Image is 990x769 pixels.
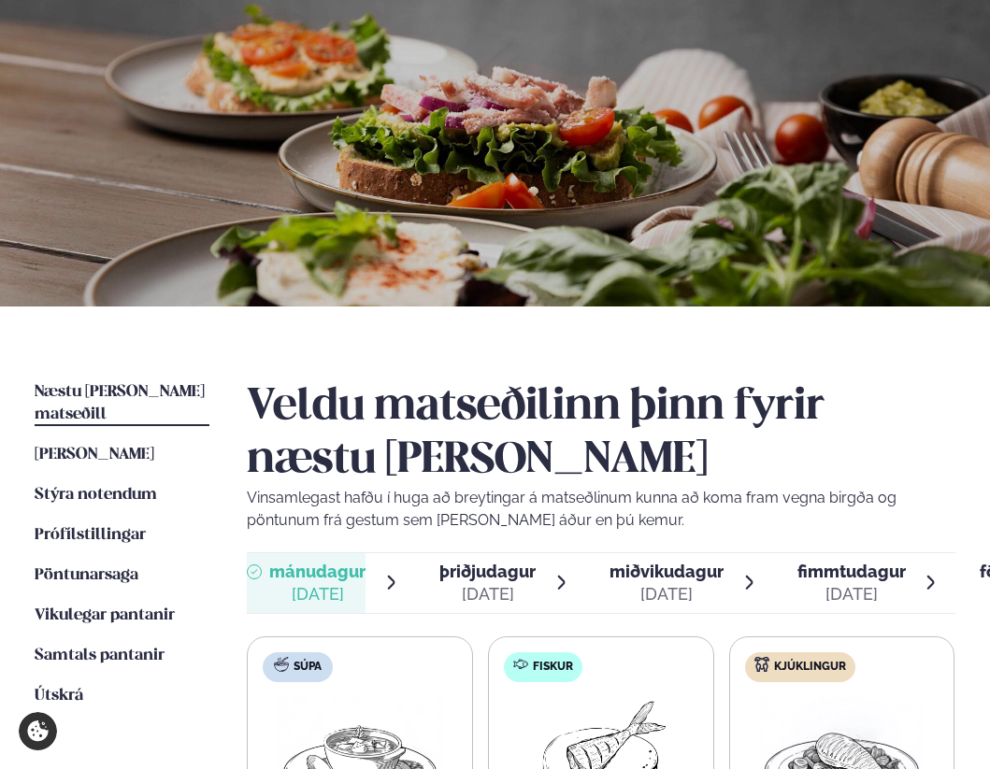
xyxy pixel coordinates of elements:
[439,583,536,605] div: [DATE]
[294,660,322,675] span: Súpa
[269,562,366,581] span: mánudagur
[35,384,205,422] span: Næstu [PERSON_NAME] matseðill
[35,487,157,503] span: Stýra notendum
[754,657,769,672] img: chicken.svg
[797,562,906,581] span: fimmtudagur
[533,660,573,675] span: Fiskur
[797,583,906,605] div: [DATE]
[269,583,366,605] div: [DATE]
[35,567,138,583] span: Pöntunarsaga
[610,583,724,605] div: [DATE]
[35,524,146,547] a: Prófílstillingar
[35,605,175,627] a: Vikulegar pantanir
[35,447,154,463] span: [PERSON_NAME]
[35,688,83,704] span: Útskrá
[35,685,83,707] a: Útskrá
[610,562,724,581] span: miðvikudagur
[35,484,157,506] a: Stýra notendum
[247,487,954,532] p: Vinsamlegast hafðu í huga að breytingar á matseðlinum kunna að koma fram vegna birgða og pöntunum...
[35,527,146,543] span: Prófílstillingar
[513,657,528,672] img: fish.svg
[274,657,289,672] img: soup.svg
[35,645,165,667] a: Samtals pantanir
[439,562,536,581] span: þriðjudagur
[774,660,846,675] span: Kjúklingur
[35,381,209,426] a: Næstu [PERSON_NAME] matseðill
[35,564,138,587] a: Pöntunarsaga
[19,712,57,750] a: Cookie settings
[247,381,954,486] h2: Veldu matseðilinn þinn fyrir næstu [PERSON_NAME]
[35,607,175,623] span: Vikulegar pantanir
[35,648,165,663] span: Samtals pantanir
[35,444,154,466] a: [PERSON_NAME]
